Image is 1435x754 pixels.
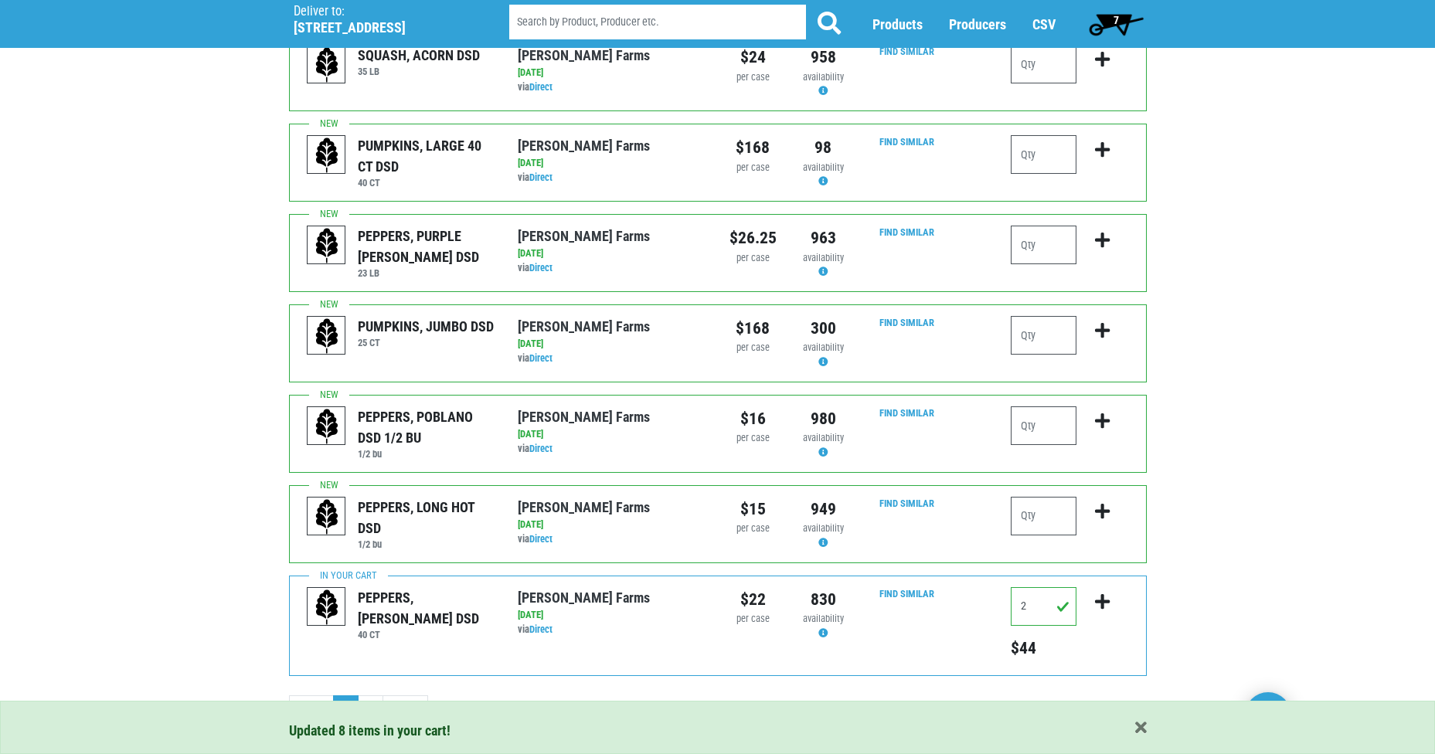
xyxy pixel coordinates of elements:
[358,177,495,188] h6: 40 CT
[308,317,346,355] img: placeholder-variety-43d6402dacf2d531de610a020419775a.svg
[358,316,494,337] div: PUMPKINS, JUMBO DSD
[358,135,495,177] div: PUMPKINS, LARGE 40 CT DSD
[308,498,346,536] img: placeholder-variety-43d6402dacf2d531de610a020419775a.svg
[1032,16,1056,32] a: CSV
[1082,8,1151,39] a: 7
[879,317,934,328] a: Find Similar
[803,341,844,353] span: availability
[518,156,706,171] div: [DATE]
[518,608,706,623] div: [DATE]
[518,337,706,352] div: [DATE]
[800,316,847,341] div: 300
[529,352,553,364] a: Direct
[800,226,847,250] div: 963
[518,138,650,154] a: [PERSON_NAME] Farms
[1011,226,1076,264] input: Qty
[800,612,847,641] div: Availability may be subject to change.
[518,171,706,185] div: via
[289,695,1147,723] nav: pager
[803,432,844,443] span: availability
[518,499,650,515] a: [PERSON_NAME] Farms
[800,135,847,160] div: 98
[879,46,934,57] a: Find Similar
[518,518,706,532] div: [DATE]
[729,521,777,536] div: per case
[1011,497,1076,535] input: Qty
[879,136,934,148] a: Find Similar
[529,172,553,183] a: Direct
[308,136,346,175] img: placeholder-variety-43d6402dacf2d531de610a020419775a.svg
[879,498,934,509] a: Find Similar
[729,497,777,521] div: $15
[518,532,706,547] div: via
[529,443,553,454] a: Direct
[803,161,844,173] span: availability
[729,251,777,266] div: per case
[949,16,1006,32] a: Producers
[800,497,847,521] div: 949
[358,629,495,640] h6: 40 CT
[518,261,706,276] div: via
[358,406,495,448] div: PEPPERS, POBLANO DSD 1/2 BU
[518,66,706,80] div: [DATE]
[803,252,844,263] span: availability
[358,695,383,723] a: 2
[800,406,847,431] div: 980
[1011,406,1076,445] input: Qty
[294,19,470,36] h5: [STREET_ADDRESS]
[529,533,553,545] a: Direct
[289,720,1147,741] div: Updated 8 items in your cart!
[803,613,844,624] span: availability
[803,522,844,534] span: availability
[333,695,359,723] a: 1
[518,409,650,425] a: [PERSON_NAME] Farms
[358,497,495,538] div: PEPPERS, LONG HOT DSD
[729,431,777,446] div: per case
[800,45,847,70] div: 958
[879,407,934,419] a: Find Similar
[518,80,706,95] div: via
[729,135,777,160] div: $168
[308,46,346,84] img: placeholder-variety-43d6402dacf2d531de610a020419775a.svg
[358,267,495,279] h6: 23 LB
[358,45,480,66] div: SQUASH, ACORN DSD
[518,623,706,637] div: via
[358,587,495,629] div: PEPPERS, [PERSON_NAME] DSD
[729,161,777,175] div: per case
[308,226,346,265] img: placeholder-variety-43d6402dacf2d531de610a020419775a.svg
[308,588,346,627] img: placeholder-variety-43d6402dacf2d531de610a020419775a.svg
[518,318,650,335] a: [PERSON_NAME] Farms
[518,589,650,606] a: [PERSON_NAME] Farms
[729,70,777,85] div: per case
[800,587,847,612] div: 830
[518,246,706,261] div: [DATE]
[358,226,495,267] div: PEPPERS, PURPLE [PERSON_NAME] DSD
[1114,14,1119,26] span: 7
[529,262,553,273] a: Direct
[358,66,480,77] h6: 35 LB
[358,337,494,348] h6: 25 CT
[518,47,650,63] a: [PERSON_NAME] Farms
[1011,135,1076,174] input: Qty
[518,352,706,366] div: via
[308,407,346,446] img: placeholder-variety-43d6402dacf2d531de610a020419775a.svg
[1011,638,1076,658] h5: Total price
[729,316,777,341] div: $168
[879,588,934,599] a: Find Similar
[383,695,428,723] a: next
[529,81,553,93] a: Direct
[529,623,553,635] a: Direct
[1011,316,1076,355] input: Qty
[518,228,650,244] a: [PERSON_NAME] Farms
[1011,45,1076,83] input: Qty
[1011,587,1076,626] input: Qty
[518,427,706,442] div: [DATE]
[872,16,923,32] a: Products
[879,226,934,238] a: Find Similar
[358,538,495,550] h6: 1/2 bu
[729,341,777,355] div: per case
[509,5,806,39] input: Search by Product, Producer etc.
[729,406,777,431] div: $16
[518,442,706,457] div: via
